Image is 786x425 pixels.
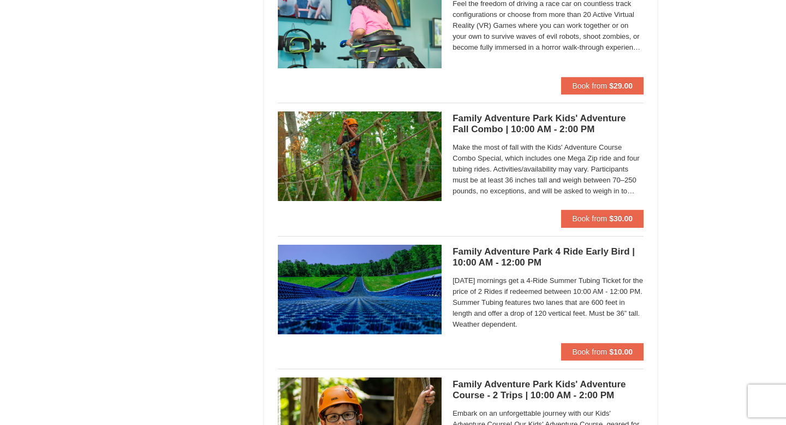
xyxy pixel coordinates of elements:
[452,113,644,135] h5: Family Adventure Park Kids' Adventure Fall Combo | 10:00 AM - 2:00 PM
[278,111,442,201] img: 6619925-37-774baaa7.jpg
[561,210,644,227] button: Book from $30.00
[452,142,644,197] span: Make the most of fall with the Kids' Adventure Course Combo Special, which includes one Mega Zip ...
[609,81,633,90] strong: $29.00
[452,275,644,330] span: [DATE] mornings get a 4-Ride Summer Tubing Ticket for the price of 2 Rides if redeemed between 10...
[561,343,644,361] button: Book from $10.00
[561,77,644,95] button: Book from $29.00
[278,245,442,334] img: 6619925-18-3c99bf8f.jpg
[572,214,607,223] span: Book from
[572,347,607,356] span: Book from
[609,347,633,356] strong: $10.00
[452,379,644,401] h5: Family Adventure Park Kids' Adventure Course - 2 Trips | 10:00 AM - 2:00 PM
[609,214,633,223] strong: $30.00
[572,81,607,90] span: Book from
[452,246,644,268] h5: Family Adventure Park 4 Ride Early Bird | 10:00 AM - 12:00 PM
